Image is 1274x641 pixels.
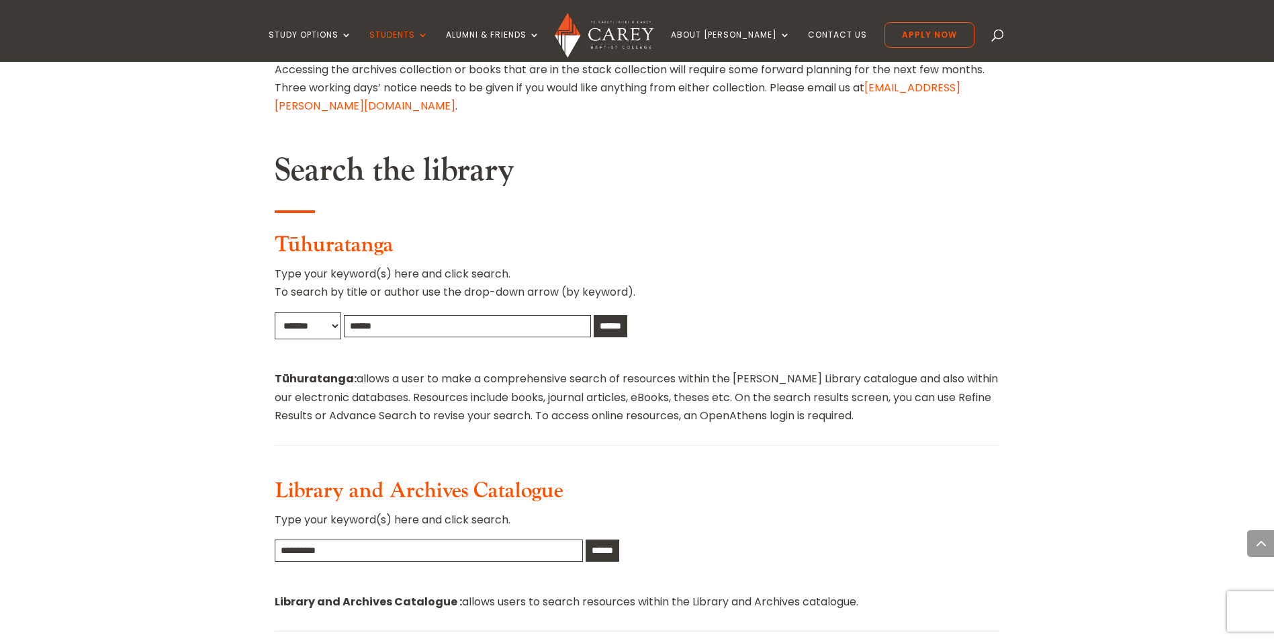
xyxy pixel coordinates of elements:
a: Contact Us [808,30,867,62]
p: Type your keyword(s) here and click search. [275,511,1000,540]
p: Type your keyword(s) here and click search. To search by title or author use the drop-down arrow ... [275,265,1000,312]
h2: Search the library [275,151,1000,197]
h3: Library and Archives Catalogue [275,478,1000,511]
p: allows a user to make a comprehensive search of resources within the [PERSON_NAME] Library catalo... [275,370,1000,425]
strong: Tūhuratanga: [275,371,357,386]
h3: Tūhuratanga [275,232,1000,265]
p: Accessing the archives collection or books that are in the stack collection will require some for... [275,60,1000,116]
a: Apply Now [884,22,974,48]
img: Carey Baptist College [555,13,653,58]
a: Study Options [269,30,352,62]
p: allows users to search resources within the Library and Archives catalogue. [275,593,1000,611]
a: Alumni & Friends [446,30,540,62]
a: About [PERSON_NAME] [671,30,790,62]
a: Students [369,30,428,62]
strong: Library and Archives Catalogue : [275,594,462,609]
